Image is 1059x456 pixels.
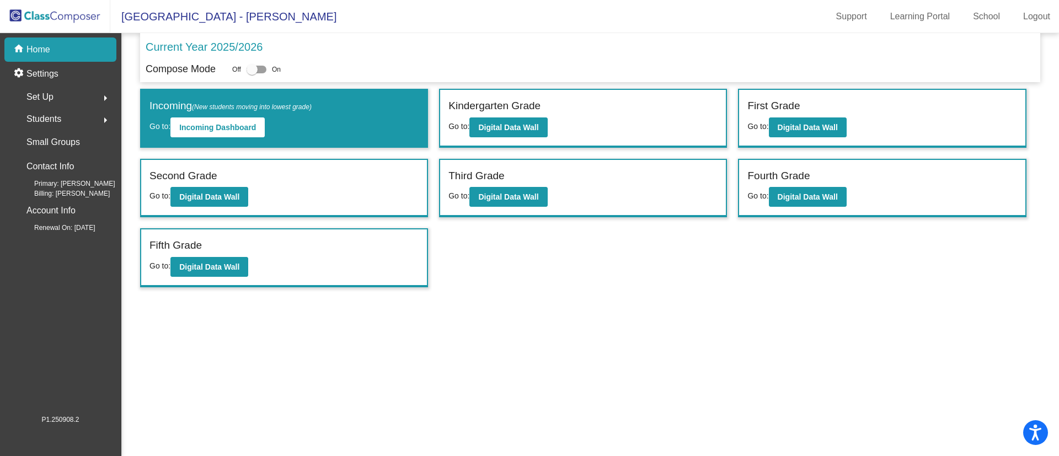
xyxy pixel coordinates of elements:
b: Digital Data Wall [478,123,538,132]
span: Off [232,65,241,74]
mat-icon: arrow_right [99,114,112,127]
span: Go to: [149,261,170,270]
span: (New students moving into lowest grade) [192,103,312,111]
b: Digital Data Wall [778,123,838,132]
a: Support [827,8,876,25]
button: Digital Data Wall [469,117,547,137]
button: Digital Data Wall [170,257,248,277]
label: Fourth Grade [747,168,810,184]
a: Logout [1014,8,1059,25]
span: Go to: [448,122,469,131]
mat-icon: arrow_right [99,92,112,105]
b: Incoming Dashboard [179,123,256,132]
span: Set Up [26,89,54,105]
p: Current Year 2025/2026 [146,39,263,55]
span: Go to: [747,122,768,131]
p: Account Info [26,203,76,218]
span: [GEOGRAPHIC_DATA] - [PERSON_NAME] [110,8,336,25]
span: Renewal On: [DATE] [17,223,95,233]
b: Digital Data Wall [778,192,838,201]
p: Compose Mode [146,62,216,77]
p: Contact Info [26,159,74,174]
button: Digital Data Wall [469,187,547,207]
label: Fifth Grade [149,238,202,254]
button: Incoming Dashboard [170,117,265,137]
label: Third Grade [448,168,504,184]
a: Learning Portal [881,8,959,25]
span: Go to: [149,122,170,131]
button: Digital Data Wall [769,117,847,137]
mat-icon: settings [13,67,26,81]
b: Digital Data Wall [179,262,239,271]
b: Digital Data Wall [179,192,239,201]
label: Kindergarten Grade [448,98,541,114]
span: Students [26,111,61,127]
span: On [272,65,281,74]
label: First Grade [747,98,800,114]
button: Digital Data Wall [769,187,847,207]
span: Billing: [PERSON_NAME] [17,189,110,199]
a: School [964,8,1009,25]
span: Go to: [149,191,170,200]
mat-icon: home [13,43,26,56]
label: Second Grade [149,168,217,184]
p: Small Groups [26,135,80,150]
button: Digital Data Wall [170,187,248,207]
p: Settings [26,67,58,81]
span: Go to: [448,191,469,200]
span: Primary: [PERSON_NAME] [17,179,115,189]
span: Go to: [747,191,768,200]
b: Digital Data Wall [478,192,538,201]
p: Home [26,43,50,56]
label: Incoming [149,98,312,114]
